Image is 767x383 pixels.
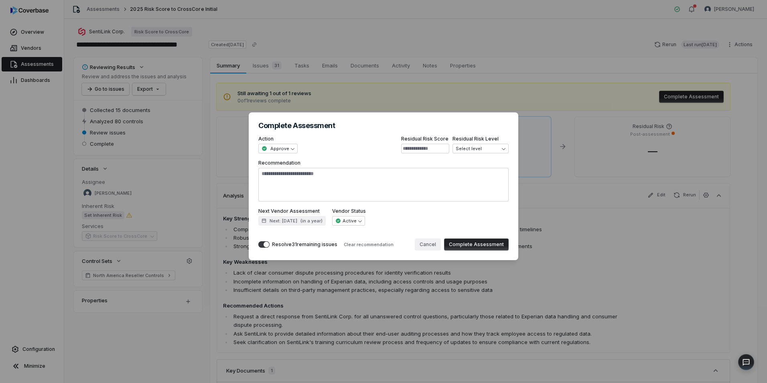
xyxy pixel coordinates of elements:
[332,208,366,214] label: Vendor Status
[401,136,449,142] label: Residual Risk Score
[341,240,397,249] button: Clear recommendation
[258,241,270,248] button: Resolve31remaining issues
[258,216,326,226] button: Next: [DATE](in a year)
[415,238,441,251] button: Cancel
[258,122,509,129] h2: Complete Assessment
[270,218,297,224] span: Next: [DATE]
[444,238,509,251] button: Complete Assessment
[300,218,323,224] span: ( in a year )
[258,208,326,214] label: Next Vendor Assessment
[258,160,509,202] label: Recommendation
[452,136,509,142] label: Residual Risk Level
[272,241,337,248] div: Resolve 31 remaining issues
[258,168,509,202] textarea: Recommendation
[258,136,298,142] label: Action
